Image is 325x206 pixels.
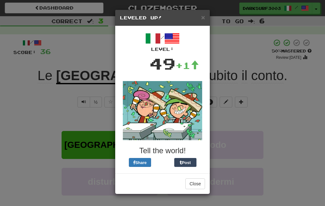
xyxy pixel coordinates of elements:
button: Close [201,14,205,21]
div: +1 [176,59,199,72]
button: Share [129,158,151,167]
h5: Leveled Up! [120,15,205,21]
div: Level: [120,46,205,52]
button: Close [185,178,205,189]
div: 49 [149,52,176,75]
button: Post [174,158,196,167]
h3: Tell the world! [120,147,205,155]
span: × [201,14,205,21]
img: fairly-odd-parents-da00311291977d55ff188899e898f38bf0ea27628e4b7d842fa96e17094d9a08.gif [123,81,202,140]
iframe: X Post Button [151,158,174,167]
div: / [120,31,205,52]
